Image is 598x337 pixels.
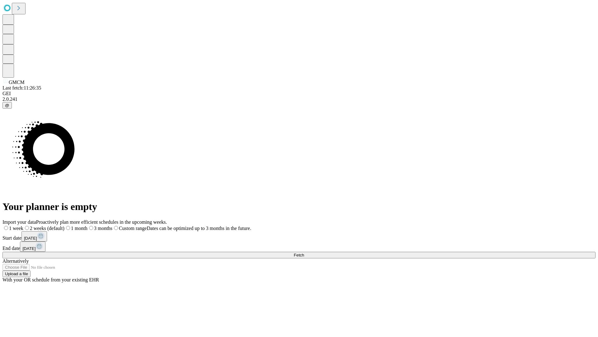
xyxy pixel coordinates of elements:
[89,226,93,230] input: 3 months
[4,226,8,230] input: 1 week
[2,231,596,242] div: Start date
[36,219,167,225] span: Proactively plan more efficient schedules in the upcoming weeks.
[294,253,304,257] span: Fetch
[2,271,31,277] button: Upload a file
[114,226,118,230] input: Custom rangeDates can be optimized up to 3 months in the future.
[20,242,45,252] button: [DATE]
[2,96,596,102] div: 2.0.241
[119,226,147,231] span: Custom range
[2,252,596,258] button: Fetch
[2,258,29,264] span: Alternatively
[2,85,41,90] span: Last fetch: 11:26:35
[9,80,25,85] span: GMCM
[22,246,36,251] span: [DATE]
[94,226,112,231] span: 3 months
[2,201,596,212] h1: Your planner is empty
[21,231,47,242] button: [DATE]
[147,226,251,231] span: Dates can be optimized up to 3 months in the future.
[9,226,23,231] span: 1 week
[2,91,596,96] div: GEI
[2,219,36,225] span: Import your data
[24,236,37,241] span: [DATE]
[30,226,64,231] span: 2 weeks (default)
[2,102,12,109] button: @
[71,226,88,231] span: 1 month
[66,226,70,230] input: 1 month
[2,277,99,282] span: With your OR schedule from your existing EHR
[25,226,29,230] input: 2 weeks (default)
[5,103,9,108] span: @
[2,242,596,252] div: End date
